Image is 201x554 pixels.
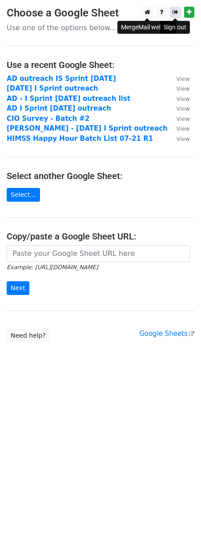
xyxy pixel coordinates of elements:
[139,330,194,338] a: Google Sheets
[7,23,194,32] p: Use one of the options below...
[7,115,89,123] a: CIO Survey - Batch #2
[7,264,98,271] small: Example: [URL][DOMAIN_NAME]
[7,95,130,103] a: AD - I Sprint [DATE] outreach list
[177,136,190,142] small: View
[177,76,190,82] small: View
[7,329,50,343] a: Need help?
[157,511,201,554] iframe: Chat Widget
[168,135,190,143] a: View
[7,135,153,143] a: HIMSS Happy Hour Batch List 07-21 R1
[7,231,194,242] h4: Copy/paste a Google Sheet URL:
[7,84,98,92] a: [DATE] I Sprint outreach
[177,116,190,122] small: View
[7,124,168,132] a: [PERSON_NAME] - [DATE] I Sprint outreach
[168,115,190,123] a: View
[7,60,194,70] h4: Use a recent Google Sheet:
[7,104,111,112] a: AD I Sprint [DATE] outreach
[168,95,190,103] a: View
[177,105,190,112] small: View
[177,125,190,132] small: View
[7,281,29,295] input: Next
[168,104,190,112] a: View
[7,245,190,262] input: Paste your Google Sheet URL here
[177,96,190,102] small: View
[168,84,190,92] a: View
[160,21,190,34] div: Sign out
[7,7,194,20] h3: Choose a Google Sheet
[168,75,190,83] a: View
[177,85,190,92] small: View
[117,21,176,34] div: MergeMail website
[7,75,116,83] a: AD outreach IS Sprint [DATE]
[7,188,40,202] a: Select...
[7,171,194,181] h4: Select another Google Sheet:
[168,124,190,132] a: View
